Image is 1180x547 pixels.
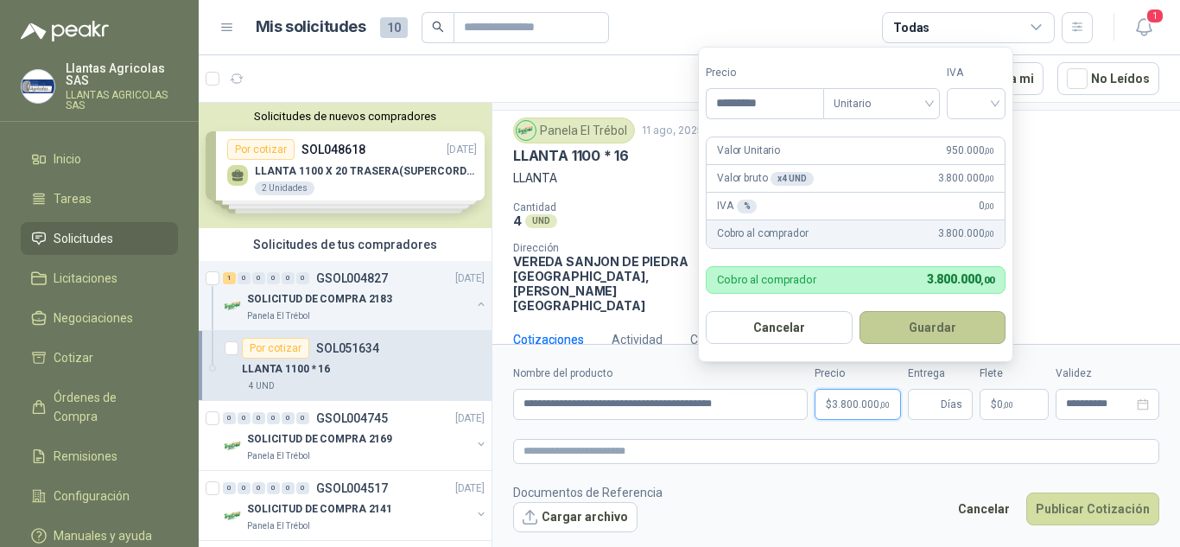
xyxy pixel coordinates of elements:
span: Cotizar [54,348,93,367]
span: ,00 [980,275,994,286]
span: 950.000 [946,143,994,159]
label: Validez [1056,366,1159,382]
div: 0 [282,272,295,284]
p: Panela El Trébol [247,309,310,323]
img: Company Logo [223,296,244,316]
p: SOL051634 [316,342,379,354]
div: 0 [267,412,280,424]
a: Remisiones [21,440,178,473]
p: [DATE] [455,480,485,497]
div: % [737,200,758,213]
p: Llantas Agricolas SAS [66,62,178,86]
span: 3.800.000 [832,399,890,410]
p: 11 ago, 2025 [642,123,703,139]
p: VEREDA SANJON DE PIEDRA [GEOGRAPHIC_DATA] , [PERSON_NAME][GEOGRAPHIC_DATA] [513,254,703,313]
span: Licitaciones [54,269,117,288]
div: 0 [296,412,309,424]
span: Configuración [54,487,130,506]
span: ,00 [879,400,890,410]
p: [DATE] [455,410,485,427]
div: Solicitudes de nuevos compradoresPor cotizarSOL048618[DATE] LLANTA 1100 X 20 TRASERA(SUPERCORDILL... [199,103,492,228]
button: Cargar archivo [513,502,638,533]
p: $3.800.000,00 [815,389,901,420]
a: Órdenes de Compra [21,381,178,433]
p: Panela El Trébol [247,449,310,463]
p: Cobro al comprador [717,274,816,285]
span: Tareas [54,189,92,208]
div: 0 [282,482,295,494]
span: search [432,21,444,33]
div: 0 [223,412,236,424]
label: Flete [980,366,1049,382]
span: 3.800.000 [938,170,994,187]
span: Remisiones [54,447,117,466]
p: LLANTA 1100 * 16 [513,147,629,165]
img: Company Logo [517,121,536,140]
span: 1 [1145,8,1164,24]
a: Licitaciones [21,262,178,295]
div: Todas [893,18,929,37]
button: Solicitudes de nuevos compradores [206,110,485,123]
div: Cotizaciones [513,330,584,349]
span: $ [991,399,997,410]
span: Órdenes de Compra [54,388,162,426]
span: 0 [997,399,1013,410]
a: 0 0 0 0 0 0 GSOL004517[DATE] Company LogoSOLICITUD DE COMPRA 2141Panela El Trébol [223,478,488,533]
div: 1 [223,272,236,284]
div: 0 [238,482,251,494]
p: Dirección [513,242,703,254]
div: 0 [267,272,280,284]
p: Valor bruto [717,170,814,187]
span: Solicitudes [54,229,113,248]
a: Solicitudes [21,222,178,255]
span: Unitario [834,91,929,117]
p: Cantidad [513,201,739,213]
span: ,00 [1003,400,1013,410]
label: IVA [947,65,1006,81]
div: 0 [296,272,309,284]
button: No Leídos [1057,62,1159,95]
p: LLANTAS AGRICOLAS SAS [66,90,178,111]
button: Publicar Cotización [1026,493,1159,525]
div: UND [525,214,557,228]
p: 4 [513,213,522,228]
span: Inicio [54,149,81,169]
div: x 4 UND [771,172,813,186]
span: ,00 [984,146,994,156]
a: 0 0 0 0 0 0 GSOL004745[DATE] Company LogoSOLICITUD DE COMPRA 2169Panela El Trébol [223,408,488,463]
button: 1 [1128,12,1159,43]
a: Tareas [21,182,178,215]
div: Por cotizar [242,338,309,359]
span: Días [941,390,962,419]
p: Valor Unitario [717,143,780,159]
label: Nombre del producto [513,366,808,382]
a: Por cotizarSOL051634LLANTA 1100 * 164 UND [199,331,492,401]
div: 0 [267,482,280,494]
span: ,00 [984,174,994,183]
label: Precio [706,65,823,81]
p: SOLICITUD DE COMPRA 2169 [247,431,392,448]
p: SOLICITUD DE COMPRA 2183 [247,291,392,308]
div: Panela El Trébol [513,118,635,143]
div: 0 [252,272,265,284]
a: Configuración [21,480,178,512]
button: Cancelar [706,311,853,344]
span: 3.800.000 [927,272,994,286]
button: Guardar [860,311,1006,344]
div: Solicitudes de tus compradores [199,228,492,261]
span: 0 [979,198,994,214]
h1: Mis solicitudes [256,15,366,40]
span: 3.800.000 [938,226,994,242]
p: Cobro al comprador [717,226,808,242]
p: LLANTA 1100 * 16 [242,361,330,378]
div: 0 [296,482,309,494]
label: Entrega [908,366,973,382]
span: Manuales y ayuda [54,526,152,545]
p: GSOL004517 [316,482,388,494]
img: Company Logo [223,436,244,456]
p: [DATE] [455,270,485,287]
div: 0 [252,412,265,424]
p: IVA [717,198,757,214]
span: ,00 [984,229,994,239]
img: Company Logo [223,506,244,526]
